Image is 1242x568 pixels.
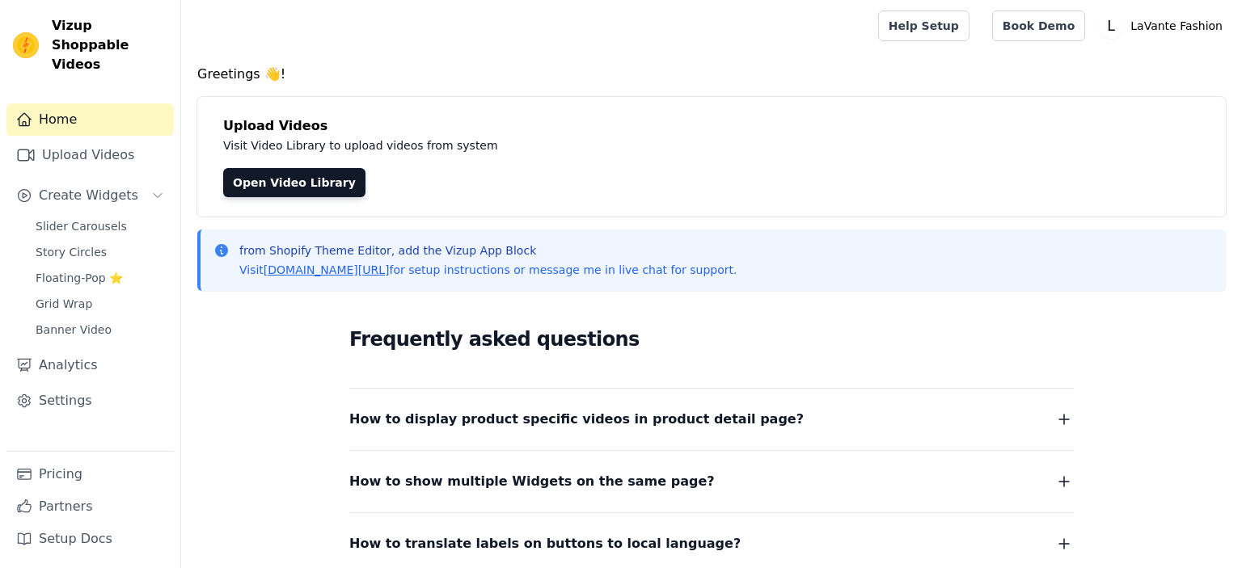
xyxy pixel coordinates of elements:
p: Visit Video Library to upload videos from system [223,136,948,155]
p: Visit for setup instructions or message me in live chat for support. [239,262,737,278]
p: LaVante Fashion [1124,11,1229,40]
span: Story Circles [36,244,107,260]
a: Settings [6,385,174,417]
span: Slider Carousels [36,218,127,234]
p: from Shopify Theme Editor, add the Vizup App Block [239,242,737,259]
span: Vizup Shoppable Videos [52,16,167,74]
a: Pricing [6,458,174,490]
button: Create Widgets [6,179,174,212]
button: How to translate labels on buttons to local language? [349,532,1074,555]
h2: Frequently asked questions [349,323,1074,356]
span: Floating-Pop ⭐ [36,270,123,286]
img: Vizup [13,32,39,58]
span: How to show multiple Widgets on the same page? [349,470,715,493]
span: Create Widgets [39,186,138,205]
span: Grid Wrap [36,296,92,312]
h4: Upload Videos [223,116,1200,136]
a: Slider Carousels [26,215,174,238]
button: L LaVante Fashion [1098,11,1229,40]
a: [DOMAIN_NAME][URL] [264,263,390,276]
a: Grid Wrap [26,292,174,315]
span: How to display product specific videos in product detail page? [349,408,804,431]
h4: Greetings 👋! [197,65,1226,84]
a: Banner Video [26,318,174,341]
a: Setup Docs [6,523,174,555]
button: How to display product specific videos in product detail page? [349,408,1074,431]
text: L [1107,18,1115,34]
a: Analytics [6,349,174,381]
button: How to show multiple Widgets on the same page? [349,470,1074,493]
a: Floating-Pop ⭐ [26,267,174,289]
a: Open Video Library [223,168,365,197]
span: How to translate labels on buttons to local language? [349,532,741,555]
a: Partners [6,490,174,523]
a: Upload Videos [6,139,174,171]
a: Home [6,103,174,136]
span: Banner Video [36,322,112,338]
a: Help Setup [878,11,970,41]
a: Story Circles [26,241,174,263]
a: Book Demo [992,11,1085,41]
